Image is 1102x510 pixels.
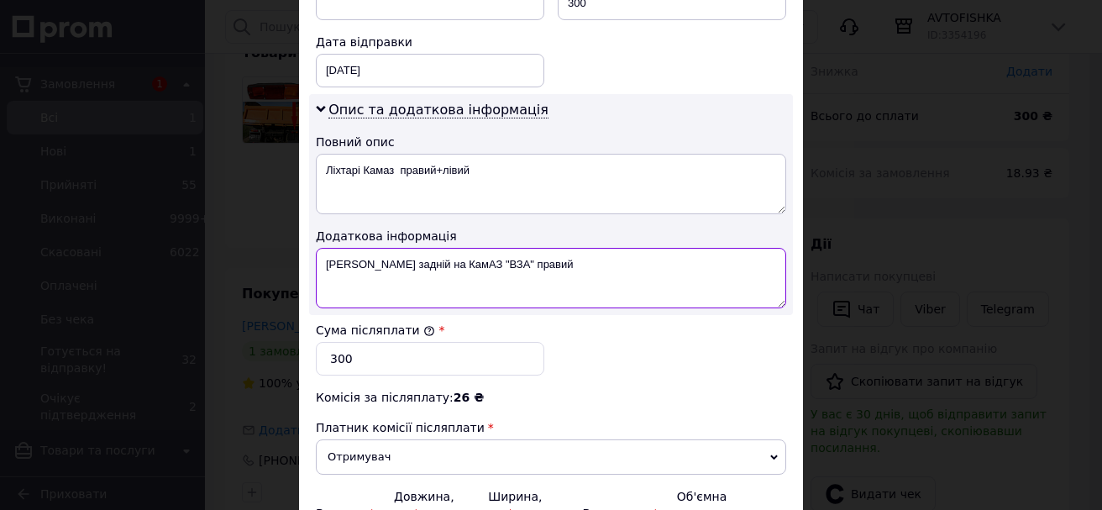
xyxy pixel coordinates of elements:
label: Сума післяплати [316,323,435,337]
span: Опис та додаткова інформація [328,102,548,118]
div: Повний опис [316,134,786,150]
span: Отримувач [316,439,786,475]
div: Додаткова інформація [316,228,786,244]
span: 26 ₴ [454,391,484,404]
span: Платник комісії післяплати [316,421,485,434]
textarea: [PERSON_NAME] задній на КамАЗ "ВЗА" правий [316,248,786,308]
div: Комісія за післяплату: [316,389,786,406]
div: Дата відправки [316,34,544,50]
textarea: Ліхтарі Камаз правий+лівий [316,154,786,214]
